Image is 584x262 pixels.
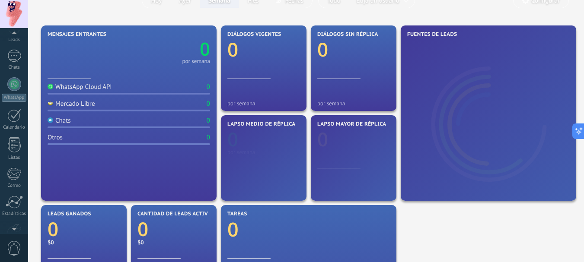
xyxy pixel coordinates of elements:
div: por semana [182,59,210,63]
div: 0 [207,117,210,125]
div: WhatsApp Cloud API [48,83,112,91]
text: 0 [317,36,328,62]
div: por semana [317,100,390,107]
span: Tareas [227,211,247,217]
a: 0 [129,37,210,61]
span: Fuentes de leads [407,32,457,38]
div: 0 [207,100,210,108]
text: 0 [137,216,148,242]
div: Chats [48,117,71,125]
span: Diálogos sin réplica [317,32,378,38]
div: Listas [2,155,27,161]
span: Cantidad de leads activos [137,211,215,217]
text: 0 [227,36,238,62]
div: Mercado Libre [48,100,95,108]
img: Chats [48,117,53,123]
div: WhatsApp [2,94,26,102]
a: 0 [48,216,120,242]
text: 0 [48,216,58,242]
text: 0 [317,126,328,152]
div: Calendario [2,125,27,130]
span: Leads ganados [48,211,91,217]
span: Lapso mayor de réplica [317,121,386,127]
div: 0 [207,83,210,91]
div: $0 [137,239,210,246]
div: por semana [227,100,300,107]
div: por semana [227,149,300,155]
span: Diálogos vigentes [227,32,281,38]
a: 0 [227,216,390,243]
text: 0 [227,126,238,152]
div: Correo [2,183,27,189]
div: Otros [48,133,63,142]
a: 0 [137,216,210,242]
div: Chats [2,65,27,70]
div: $0 [48,239,120,246]
img: Mercado Libre [48,101,53,106]
img: WhatsApp Cloud API [48,84,53,89]
div: 0 [207,133,210,142]
text: 0 [200,37,210,61]
span: Mensajes entrantes [48,32,106,38]
span: Lapso medio de réplica [227,121,296,127]
text: 0 [227,216,239,243]
div: Estadísticas [2,211,27,217]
